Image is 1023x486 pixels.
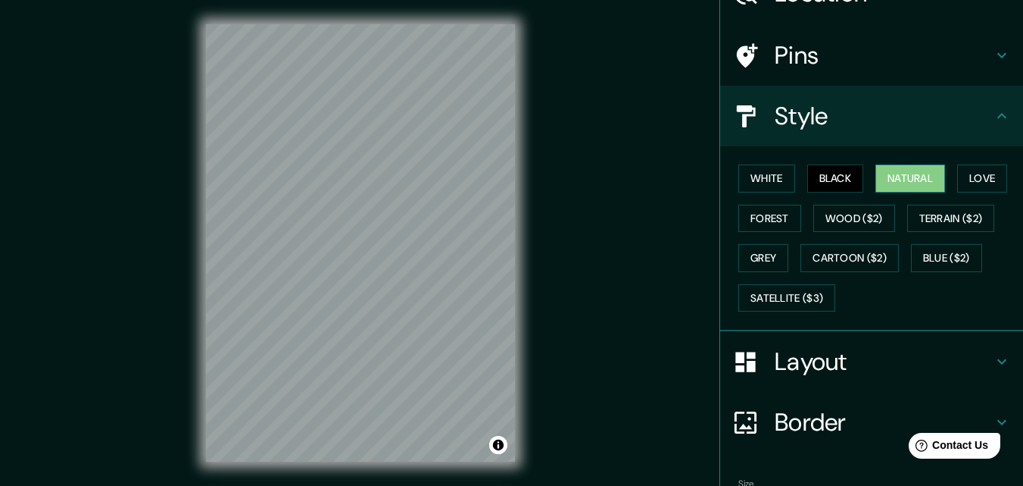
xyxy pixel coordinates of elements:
button: Toggle attribution [489,436,507,454]
button: Blue ($2) [911,244,982,272]
button: Wood ($2) [813,205,895,233]
button: Cartoon ($2) [800,244,899,272]
button: White [738,165,795,193]
div: Border [720,392,1023,453]
button: Love [957,165,1007,193]
button: Grey [738,244,788,272]
h4: Layout [775,346,993,377]
iframe: Help widget launcher [888,427,1006,469]
button: Forest [738,205,801,233]
h4: Border [775,407,993,437]
button: Natural [875,165,945,193]
h4: Pins [775,40,993,71]
canvas: Map [206,24,515,462]
button: Satellite ($3) [738,284,835,312]
div: Style [720,86,1023,146]
div: Pins [720,25,1023,86]
button: Terrain ($2) [907,205,995,233]
h4: Style [775,101,993,131]
div: Layout [720,331,1023,392]
button: Black [807,165,864,193]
